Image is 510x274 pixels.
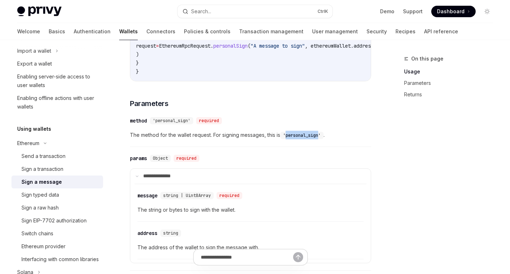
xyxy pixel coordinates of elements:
a: Parameters [404,77,499,89]
span: ) [136,51,139,58]
span: "A message to sign" [251,43,305,49]
div: message [137,192,157,199]
div: params [130,155,147,162]
div: method [130,117,147,124]
a: Switch chains [11,227,103,240]
a: Export a wallet [11,57,103,70]
a: Sign a message [11,176,103,188]
div: required [196,117,222,124]
div: Export a wallet [17,59,52,68]
button: Toggle dark mode [481,6,493,17]
div: required [217,192,242,199]
button: Send message [293,252,303,262]
a: Connectors [146,23,175,40]
a: Usage [404,66,499,77]
span: } [136,60,139,66]
div: Sign a raw hash [21,203,59,212]
a: Transaction management [239,23,303,40]
h5: Using wallets [17,125,51,133]
a: User management [312,23,358,40]
a: Sign typed data [11,188,103,201]
span: Parameters [130,98,168,109]
a: Interfacing with common libraries [11,253,103,266]
a: Welcome [17,23,40,40]
span: ( [248,43,251,49]
div: Enabling server-side access to user wallets [17,72,99,90]
span: = [156,43,159,49]
div: Sign a transaction [21,165,63,173]
a: Basics [49,23,65,40]
span: Dashboard [437,8,465,15]
span: On this page [411,54,443,63]
a: Sign EIP-7702 authorization [11,214,103,227]
span: request [136,43,156,49]
a: Enabling offline actions with user wallets [11,92,103,113]
a: Sign a raw hash [11,201,103,214]
a: Returns [404,89,499,100]
div: required [174,155,199,162]
div: Search... [191,7,211,16]
div: Interfacing with common libraries [21,255,99,264]
div: address [137,230,157,237]
span: EthereumRpcRequest. [159,43,213,49]
span: , ethereumWallet.address), [305,43,379,49]
a: Authentication [74,23,111,40]
span: The string or bytes to sign with the wallet. [137,206,364,214]
span: The method for the wallet request. For signing messages, this is . [130,131,371,139]
div: Send a transaction [21,152,65,160]
a: Security [366,23,387,40]
a: Enabling server-side access to user wallets [11,70,103,92]
span: string [163,230,178,236]
a: Ethereum provider [11,240,103,253]
a: Sign a transaction [11,163,103,176]
span: The address of the wallet to sign the message with. [137,243,364,252]
a: Send a transaction [11,150,103,163]
div: Enabling offline actions with user wallets [17,94,99,111]
div: Ethereum [17,139,39,148]
a: Policies & controls [184,23,230,40]
a: Support [403,8,423,15]
span: 'personal_sign' [153,118,190,124]
div: Switch chains [21,229,53,238]
span: personalSign [213,43,248,49]
img: light logo [17,6,62,16]
a: Recipes [395,23,416,40]
div: Sign a message [21,178,62,186]
span: string | Uint8Array [163,193,211,198]
div: Sign EIP-7702 authorization [21,216,87,225]
a: Demo [380,8,394,15]
a: Wallets [119,23,138,40]
code: 'personal_sign' [280,132,324,139]
span: Ctrl K [317,9,328,14]
a: Dashboard [431,6,476,17]
div: Sign typed data [21,191,59,199]
div: Ethereum provider [21,242,65,251]
span: } [136,68,139,75]
span: Object [153,155,168,161]
button: Search...CtrlK [178,5,332,18]
a: API reference [424,23,458,40]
